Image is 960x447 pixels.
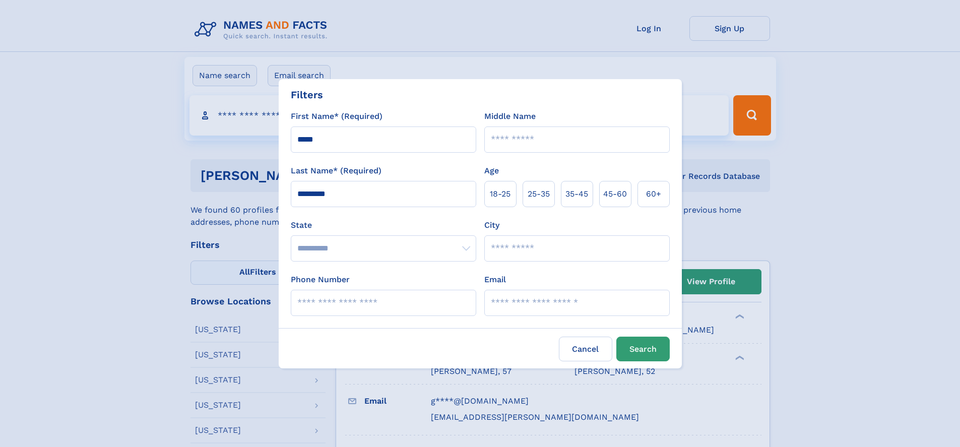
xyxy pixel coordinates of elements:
span: 18‑25 [490,188,510,200]
span: 25‑35 [528,188,550,200]
span: 45‑60 [603,188,627,200]
label: Cancel [559,337,612,361]
label: Middle Name [484,110,536,122]
div: Filters [291,87,323,102]
button: Search [616,337,670,361]
label: State [291,219,476,231]
label: Last Name* (Required) [291,165,381,177]
label: Phone Number [291,274,350,286]
label: Age [484,165,499,177]
span: 60+ [646,188,661,200]
span: 35‑45 [565,188,588,200]
label: Email [484,274,506,286]
label: First Name* (Required) [291,110,382,122]
label: City [484,219,499,231]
